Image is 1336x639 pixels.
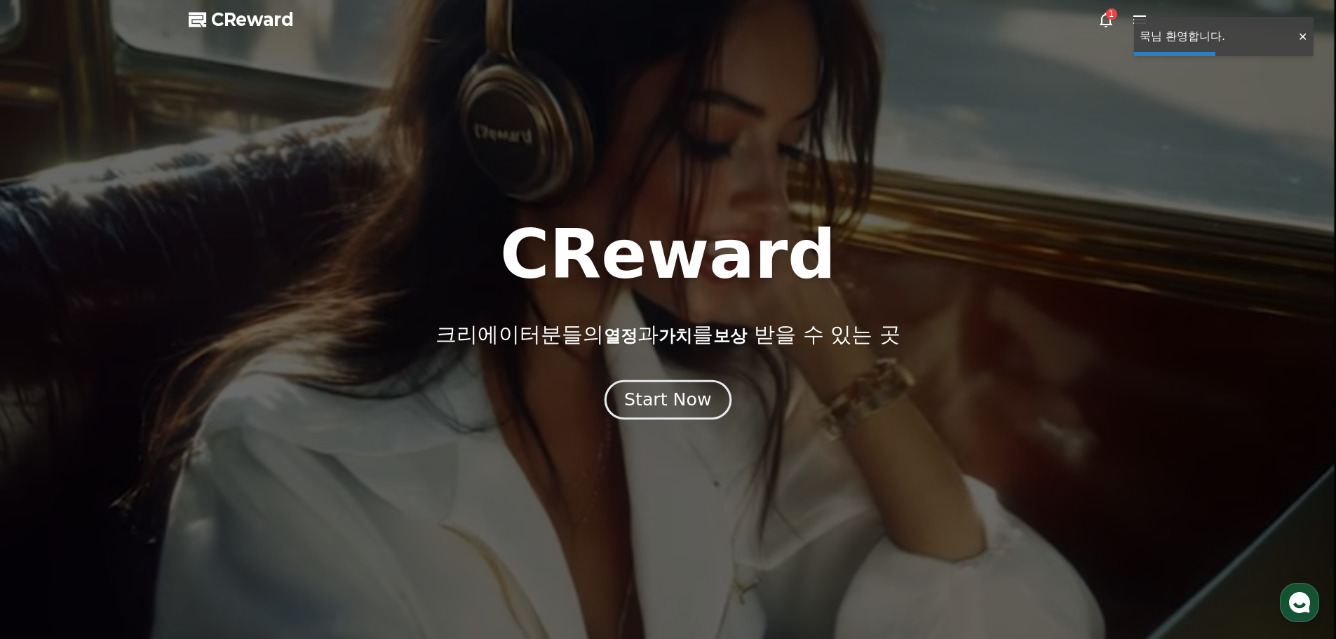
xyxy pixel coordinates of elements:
[1106,8,1117,20] div: 1
[436,322,900,347] p: 크리에이터분들의 과 를 받을 수 있는 곳
[211,8,294,31] span: CReward
[713,326,747,346] span: 보상
[605,379,731,419] button: Start Now
[659,326,692,346] span: 가치
[607,395,729,408] a: Start Now
[604,326,637,346] span: 열정
[624,388,711,412] div: Start Now
[4,445,93,480] a: 홈
[500,221,836,288] h1: CReward
[181,445,269,480] a: 설정
[1098,11,1114,28] a: 1
[128,466,145,478] span: 대화
[189,8,294,31] a: CReward
[217,466,234,477] span: 설정
[44,466,53,477] span: 홈
[93,445,181,480] a: 대화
